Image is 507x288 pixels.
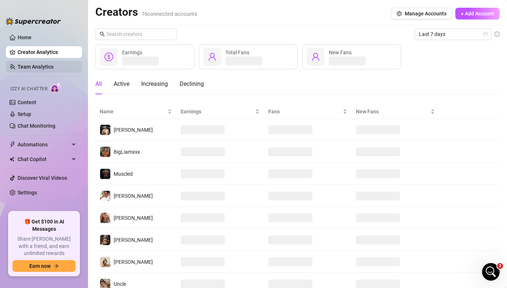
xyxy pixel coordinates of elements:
div: Increasing [141,80,168,88]
a: Setup [18,111,31,117]
a: Discover Viral Videos [18,175,67,181]
div: • 1h ago [73,123,94,131]
img: Ella avatar [14,123,23,131]
span: Earnings [122,50,142,55]
iframe: Intercom live chat [482,263,500,281]
img: BigLiamxxx [100,147,110,157]
span: Uncle [114,281,126,287]
div: 🌟 Supercreator [31,123,72,131]
span: Last 7 days [419,29,487,40]
span: Manage Accounts [405,11,447,17]
div: Active [114,80,129,88]
span: search [100,32,105,37]
span: New Fans [329,50,352,55]
div: Recent message [15,105,132,113]
a: Team Analytics [18,64,54,70]
span: 🎁 Get $100 in AI Messages [12,218,76,233]
img: Chris [100,125,110,135]
div: Schedule a FREE consulting call: [15,147,132,155]
img: Giselle avatar [17,117,26,125]
span: New Fans [356,107,429,116]
button: Find a time [15,158,132,172]
a: Creator Analytics [18,46,76,58]
span: Total Fans [225,50,249,55]
img: Jake [100,191,110,201]
span: Chat Copilot [18,153,70,165]
img: AI Chatter [50,83,62,93]
img: Carol [100,257,110,267]
a: Content [18,99,36,105]
span: Earnings [181,107,254,116]
span: Name [100,107,166,116]
th: Fans [264,105,352,119]
img: Profile image for Ella [78,12,93,26]
span: user [208,52,217,61]
span: Automations [18,139,70,150]
p: Hi [PERSON_NAME] 👋 [15,52,132,77]
button: Messages [37,220,73,250]
span: thunderbolt [10,142,15,147]
div: All [95,80,102,88]
button: Help [73,220,110,250]
button: Manage Accounts [391,8,452,19]
span: [PERSON_NAME] [114,259,153,265]
button: + Add Account [455,8,500,19]
span: 2 [497,263,503,269]
div: 🚀 New Release: Like & Comment Bumps [7,182,139,282]
span: user [311,52,320,61]
span: Muscled [114,171,133,177]
img: Tyler [100,235,110,245]
div: Profile image for Joe [106,12,121,26]
span: info-circle [495,32,500,37]
span: News [121,239,135,244]
button: Earn nowarrow-right [12,260,76,272]
span: [PERSON_NAME] [114,127,153,133]
span: dollar-circle [104,52,113,61]
div: Giselle avatarElla avatarJMy automation is not working for their accounts. it has stopped the pas... [8,110,139,137]
div: Recent messageGiselle avatarElla avatarJMy automation is not working for their accounts. it has s... [7,99,139,137]
img: logo [15,15,64,25]
input: Search creators [106,30,166,38]
span: setting [397,11,402,16]
img: logo-BBDzfeDw.svg [6,18,61,25]
span: calendar [483,32,488,36]
span: [PERSON_NAME] [114,193,153,199]
span: Home [10,239,26,244]
span: Messages [43,239,68,244]
span: Izzy AI Chatter [10,85,47,92]
img: Muscled [100,169,110,179]
div: Declining [180,80,204,88]
img: 🚀 New Release: Like & Comment Bumps [8,182,139,233]
span: Share [PERSON_NAME] with a friend, and earn unlimited rewards [12,236,76,257]
span: + Add Account [461,11,494,17]
a: Settings [18,190,37,196]
th: Name [95,105,176,119]
span: Earn now [29,263,51,269]
img: David [100,213,110,223]
img: Chat Copilot [10,157,14,162]
th: Earnings [176,105,264,119]
span: BigLiamxxx [114,149,140,155]
a: Home [18,34,32,40]
img: Profile image for Giselle [92,12,107,26]
th: New Fans [352,105,439,119]
span: arrow-right [54,263,59,269]
span: Help [86,239,98,244]
div: J [20,123,29,131]
h2: Creators [95,5,197,19]
button: News [110,220,147,250]
span: [PERSON_NAME] [114,237,153,243]
p: How can we help? [15,77,132,90]
span: Fans [268,107,341,116]
a: Chat Monitoring [18,123,55,129]
span: 16 connected accounts [142,11,197,17]
div: Close [126,12,139,25]
span: [PERSON_NAME] [114,215,153,221]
